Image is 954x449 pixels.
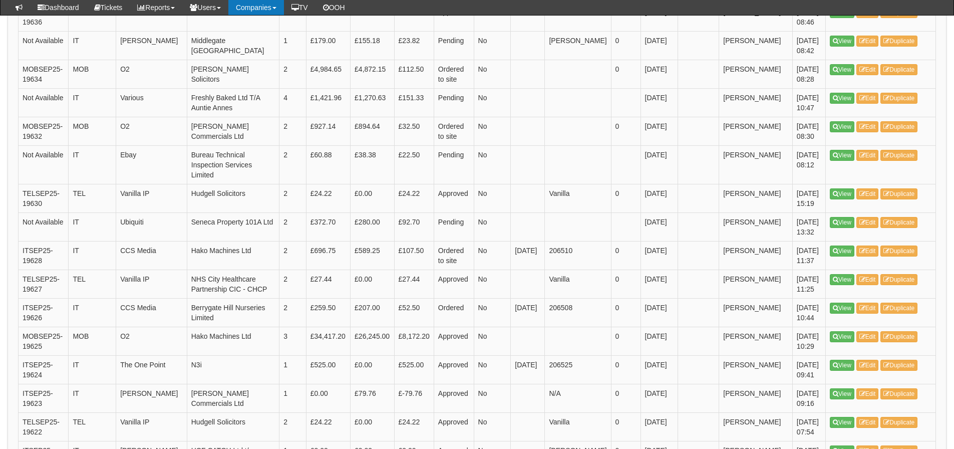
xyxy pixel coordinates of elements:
[116,145,187,184] td: Ebay
[351,270,395,298] td: £0.00
[351,355,395,384] td: £0.00
[116,117,187,145] td: O2
[474,355,511,384] td: No
[306,31,350,60] td: £179.00
[279,298,306,327] td: 2
[434,117,474,145] td: Ordered to site
[306,117,350,145] td: £927.14
[306,355,350,384] td: £525.00
[511,298,545,327] td: [DATE]
[611,60,641,88] td: 0
[394,270,434,298] td: £27.44
[830,188,854,199] a: View
[856,331,879,342] a: Edit
[19,60,69,88] td: MOBSEP25-19634
[792,298,825,327] td: [DATE] 10:44
[719,355,793,384] td: [PERSON_NAME]
[434,145,474,184] td: Pending
[856,64,879,75] a: Edit
[69,145,116,184] td: IT
[351,184,395,212] td: £0.00
[116,3,187,31] td: O2
[611,3,641,31] td: 0
[792,184,825,212] td: [DATE] 15:19
[19,3,69,31] td: MOBSEP25-19636
[187,412,279,441] td: Hudgell Solicitors
[880,64,917,75] a: Duplicate
[880,217,917,228] a: Duplicate
[434,88,474,117] td: Pending
[394,145,434,184] td: £22.50
[474,298,511,327] td: No
[880,246,917,257] a: Duplicate
[830,303,854,314] a: View
[545,184,611,212] td: Vanilla
[279,384,306,412] td: 1
[474,145,511,184] td: No
[830,417,854,428] a: View
[69,60,116,88] td: MOB
[830,150,854,161] a: View
[719,88,793,117] td: [PERSON_NAME]
[611,384,641,412] td: 0
[19,355,69,384] td: ITSEP25-19624
[19,327,69,355] td: MOBSEP25-19625
[351,327,395,355] td: £26,245.00
[306,184,350,212] td: £24.22
[394,412,434,441] td: £24.22
[351,3,395,31] td: £0.00
[394,241,434,270] td: £107.50
[792,3,825,31] td: [DATE] 08:46
[719,117,793,145] td: [PERSON_NAME]
[19,31,69,60] td: Not Available
[116,31,187,60] td: [PERSON_NAME]
[856,217,879,228] a: Edit
[641,3,678,31] td: [DATE]
[187,212,279,241] td: Seneca Property 101A Ltd
[306,60,350,88] td: £4,984.65
[856,417,879,428] a: Edit
[19,298,69,327] td: ITSEP25-19626
[880,388,917,399] a: Duplicate
[474,412,511,441] td: No
[187,184,279,212] td: Hudgell Solicitors
[830,331,854,342] a: View
[19,212,69,241] td: Not Available
[880,331,917,342] a: Duplicate
[719,327,793,355] td: [PERSON_NAME]
[641,212,678,241] td: [DATE]
[474,384,511,412] td: No
[351,212,395,241] td: £280.00
[19,412,69,441] td: TELSEP25-19622
[830,274,854,285] a: View
[611,298,641,327] td: 0
[545,355,611,384] td: 206525
[511,355,545,384] td: [DATE]
[719,212,793,241] td: [PERSON_NAME]
[611,117,641,145] td: 0
[792,212,825,241] td: [DATE] 13:32
[19,117,69,145] td: MOBSEP25-19632
[434,31,474,60] td: Pending
[792,384,825,412] td: [DATE] 09:16
[394,212,434,241] td: £92.70
[611,327,641,355] td: 0
[474,327,511,355] td: No
[719,184,793,212] td: [PERSON_NAME]
[116,60,187,88] td: O2
[792,31,825,60] td: [DATE] 08:42
[719,384,793,412] td: [PERSON_NAME]
[792,355,825,384] td: [DATE] 09:41
[306,88,350,117] td: £1,421.96
[719,298,793,327] td: [PERSON_NAME]
[19,145,69,184] td: Not Available
[792,270,825,298] td: [DATE] 11:25
[279,31,306,60] td: 1
[69,270,116,298] td: TEL
[434,3,474,31] td: Approved
[611,355,641,384] td: 0
[19,184,69,212] td: TELSEP25-19630
[394,355,434,384] td: £525.00
[394,88,434,117] td: £151.33
[474,31,511,60] td: No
